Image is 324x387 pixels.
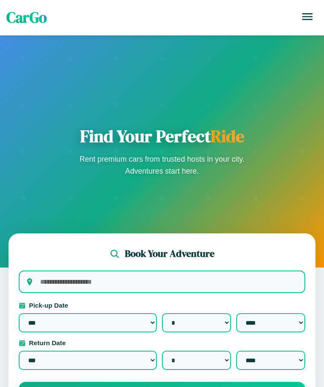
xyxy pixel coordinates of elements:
label: Pick-up Date [19,302,305,309]
span: CarGo [6,7,47,28]
h2: Book Your Adventure [125,247,214,260]
p: Rent premium cars from trusted hosts in your city. Adventures start here. [77,153,247,177]
h1: Find Your Perfect [77,126,247,146]
span: Ride [211,125,244,148]
label: Return Date [19,339,305,346]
